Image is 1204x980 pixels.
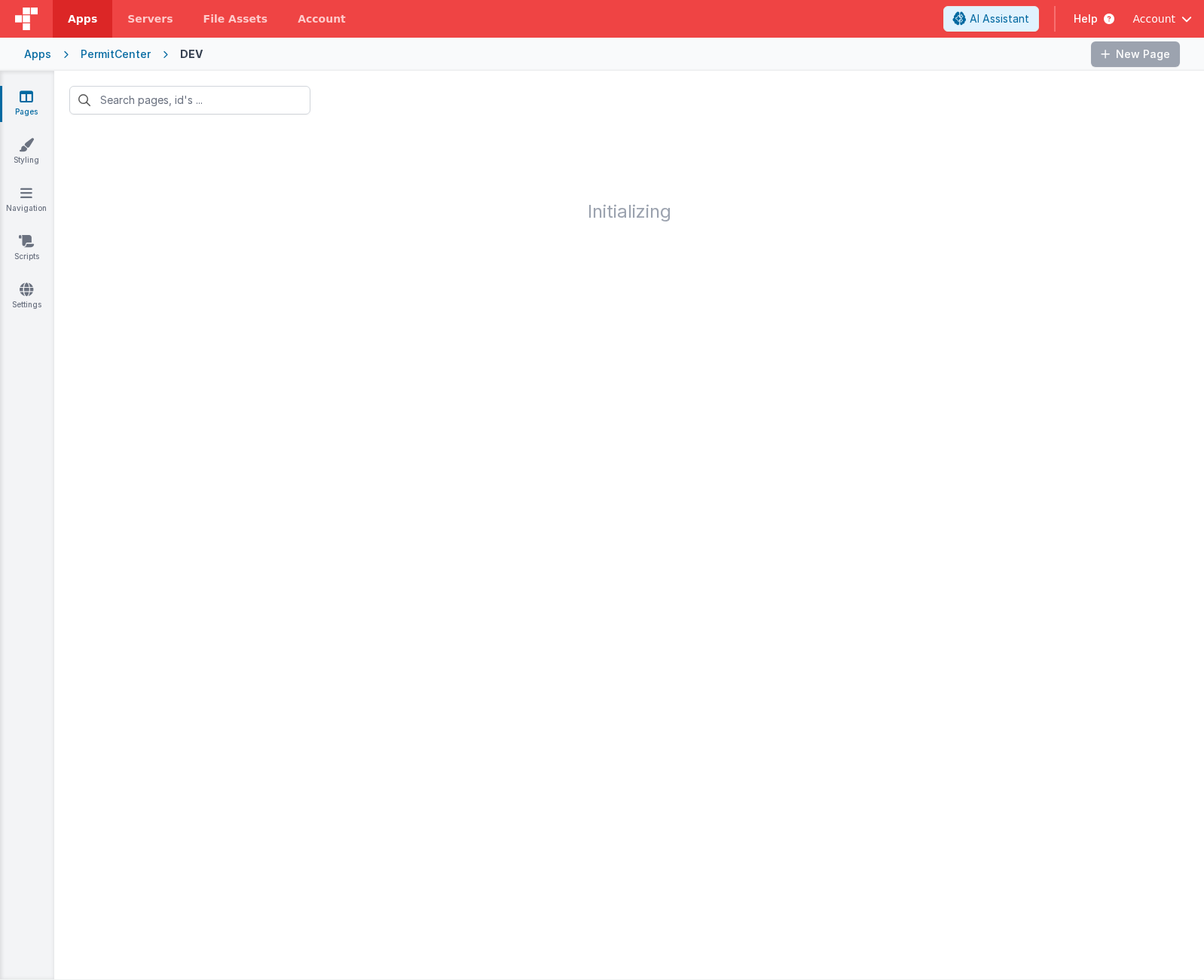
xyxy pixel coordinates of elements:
span: File Assets [203,11,268,26]
button: New Page [1091,41,1180,67]
button: AI Assistant [943,6,1039,32]
span: Help [1074,11,1098,26]
button: Account [1132,11,1192,26]
span: Apps [68,11,97,26]
span: AI Assistant [970,11,1029,26]
span: Servers [127,11,173,26]
div: PermitCenter [81,47,151,62]
h1: Initializing [54,130,1204,221]
input: Search pages, id's ... [69,86,310,114]
div: Apps [24,47,51,62]
span: Account [1132,11,1175,26]
div: DEV [180,47,203,62]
